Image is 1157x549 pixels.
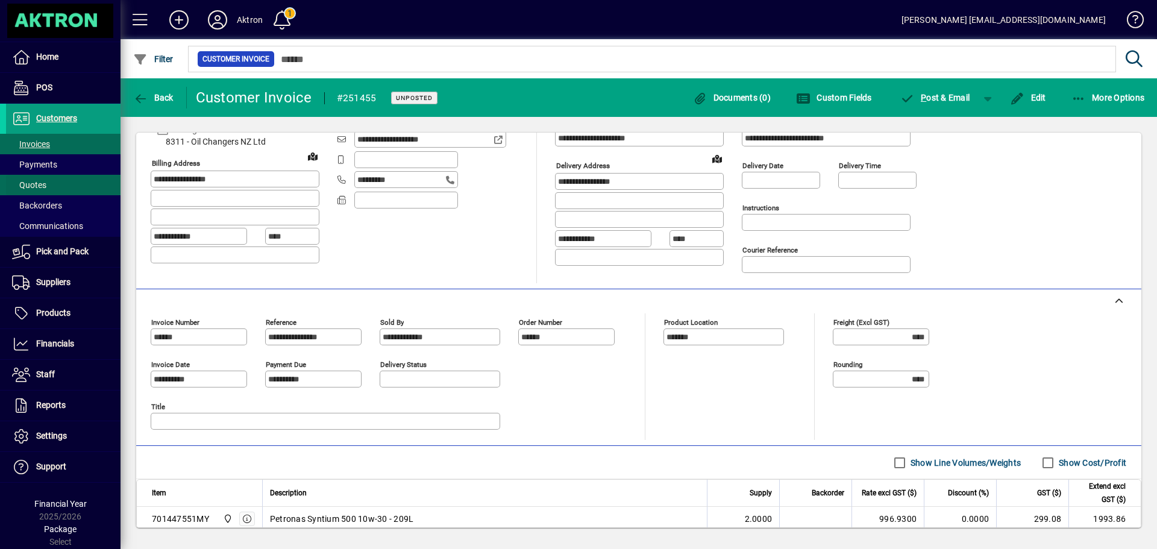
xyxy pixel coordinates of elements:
span: Description [270,486,307,500]
span: Staff [36,369,55,379]
div: 996.9300 [859,513,917,525]
span: Central [220,512,234,525]
mat-label: Reference [266,318,296,327]
span: Documents (0) [692,93,771,102]
button: Add [160,9,198,31]
a: Reports [6,391,121,421]
mat-label: Courier Reference [742,246,798,254]
span: Home [36,52,58,61]
span: Item [152,486,166,500]
span: Settings [36,431,67,441]
label: Show Cost/Profit [1056,457,1126,469]
mat-label: Order number [519,318,562,327]
span: GST ($) [1037,486,1061,500]
span: Backorders [12,201,62,210]
a: Payments [6,154,121,175]
span: Petronas Syntium 500 10w-30 - 209L [270,513,414,525]
span: Reports [36,400,66,410]
span: ost & Email [900,93,970,102]
span: Custom Fields [796,93,872,102]
span: Support [36,462,66,471]
a: Home [6,42,121,72]
a: Backorders [6,195,121,216]
span: Suppliers [36,277,71,287]
div: 701447551MY [152,513,209,525]
mat-label: Rounding [833,360,862,369]
div: Customer Invoice [196,88,312,107]
a: Settings [6,421,121,451]
mat-label: Delivery date [742,162,783,170]
a: Invoices [6,134,121,154]
button: Custom Fields [793,87,875,108]
span: Pick and Pack [36,246,89,256]
span: Customer Invoice [202,53,269,65]
span: Products [36,308,71,318]
mat-label: Delivery time [839,162,881,170]
button: Edit [1007,87,1049,108]
span: Filter [133,54,174,64]
span: Supply [750,486,772,500]
a: Pick and Pack [6,237,121,267]
a: Staff [6,360,121,390]
span: Backorder [812,486,844,500]
span: Unposted [396,94,433,102]
span: Back [133,93,174,102]
span: Financial Year [34,499,87,509]
a: Financials [6,329,121,359]
a: View on map [707,149,727,168]
td: 1993.86 [1068,507,1141,531]
span: Extend excl GST ($) [1076,480,1126,506]
a: POS [6,73,121,103]
label: Show Line Volumes/Weights [908,457,1021,469]
a: Products [6,298,121,328]
mat-label: Freight (excl GST) [833,318,889,327]
span: Payments [12,160,57,169]
a: Knowledge Base [1118,2,1142,42]
span: Financials [36,339,74,348]
span: Package [44,524,77,534]
a: Suppliers [6,268,121,298]
button: Documents (0) [689,87,774,108]
mat-label: Product location [664,318,718,327]
mat-label: Payment due [266,360,306,369]
span: More Options [1071,93,1145,102]
mat-label: Sold by [380,318,404,327]
div: #251455 [337,89,377,108]
button: Profile [198,9,237,31]
mat-label: Title [151,403,165,411]
span: P [921,93,926,102]
span: 2.0000 [745,513,773,525]
div: Aktron [237,10,263,30]
mat-label: Delivery status [380,360,427,369]
span: Customers [36,113,77,123]
button: Post & Email [894,87,976,108]
span: Quotes [12,180,46,190]
span: Invoices [12,139,50,149]
mat-label: Invoice date [151,360,190,369]
mat-label: Invoice number [151,318,199,327]
td: 299.08 [996,507,1068,531]
button: Back [130,87,177,108]
span: 8311 - Oil Changers NZ Ltd [151,136,319,148]
td: 0.0000 [924,507,996,531]
div: [PERSON_NAME] [EMAIL_ADDRESS][DOMAIN_NAME] [901,10,1106,30]
mat-label: Instructions [742,204,779,212]
span: Rate excl GST ($) [862,486,917,500]
span: Edit [1010,93,1046,102]
button: More Options [1068,87,1148,108]
span: Communications [12,221,83,231]
button: Filter [130,48,177,70]
a: Support [6,452,121,482]
app-page-header-button: Back [121,87,187,108]
a: View on map [303,146,322,166]
a: Quotes [6,175,121,195]
span: POS [36,83,52,92]
span: Discount (%) [948,486,989,500]
a: Communications [6,216,121,236]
